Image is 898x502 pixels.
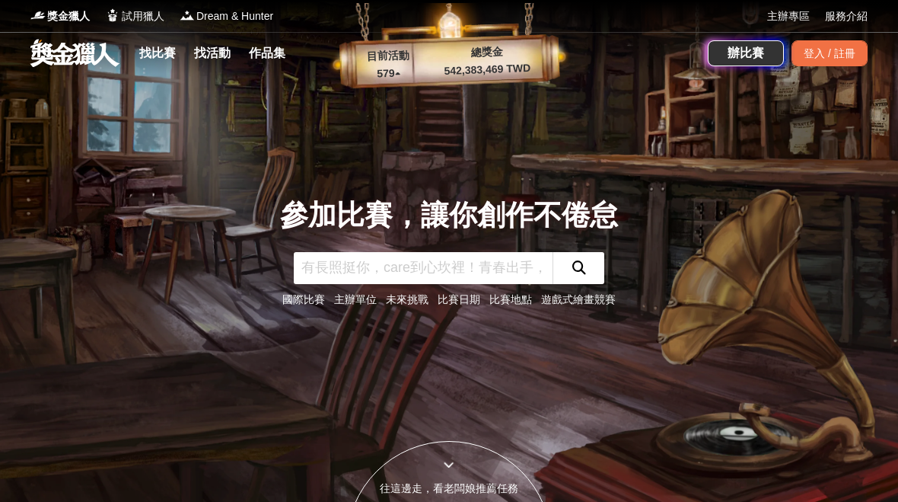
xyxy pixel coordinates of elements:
a: Logo獎金獵人 [30,8,90,24]
a: 未來挑戰 [386,293,428,305]
img: Logo [105,8,120,23]
img: Logo [30,8,46,23]
p: 579 ▴ [358,65,419,83]
a: 辦比賽 [708,40,784,66]
a: 作品集 [243,43,291,64]
a: 比賽地點 [489,293,532,305]
a: LogoDream & Hunter [180,8,273,24]
input: 有長照挺你，care到心坎裡！青春出手，拍出照顧 影音徵件活動 [294,252,552,284]
span: 試用獵人 [122,8,164,24]
a: 找活動 [188,43,237,64]
a: 國際比賽 [282,293,325,305]
a: 服務介紹 [825,8,868,24]
p: 總獎金 [418,42,556,62]
a: 主辦專區 [767,8,810,24]
span: 獎金獵人 [47,8,90,24]
a: Logo試用獵人 [105,8,164,24]
span: Dream & Hunter [196,8,273,24]
a: 主辦單位 [334,293,377,305]
a: 比賽日期 [438,293,480,305]
div: 參加比賽，讓你創作不倦怠 [280,194,618,237]
p: 542,383,469 TWD [419,59,556,80]
img: Logo [180,8,195,23]
p: 目前活動 [357,47,419,66]
div: 登入 / 註冊 [791,40,868,66]
div: 往這邊走，看老闆娘推薦任務 [347,481,551,497]
a: 遊戲式繪畫競賽 [541,293,616,305]
a: 找比賽 [133,43,182,64]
